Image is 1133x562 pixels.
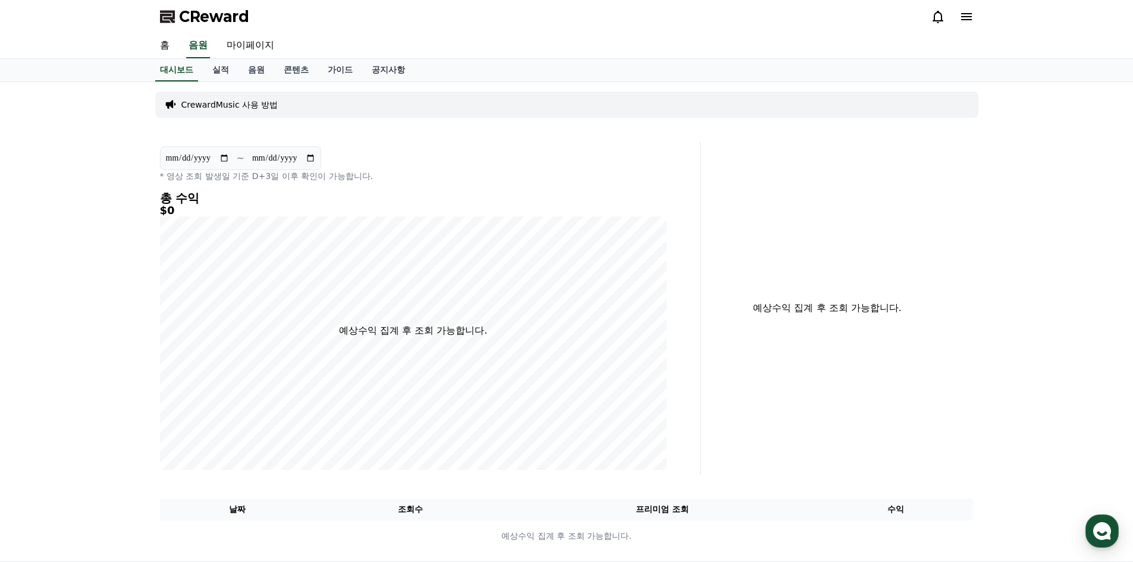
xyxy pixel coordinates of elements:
[160,205,667,216] h5: $0
[186,33,210,58] a: 음원
[506,498,818,520] th: 프리미엄 조회
[315,498,506,520] th: 조회수
[217,33,284,58] a: 마이페이지
[318,59,362,81] a: 가이드
[274,59,318,81] a: 콘텐츠
[155,59,198,81] a: 대시보드
[150,33,179,58] a: 홈
[339,324,487,338] p: 예상수익 집계 후 조회 가능합니다.
[237,151,244,165] p: ~
[179,7,249,26] span: CReward
[160,498,315,520] th: 날짜
[161,530,973,542] p: 예상수익 집계 후 조회 가능합니다.
[362,59,415,81] a: 공지사항
[238,59,274,81] a: 음원
[160,191,667,205] h4: 총 수익
[160,7,249,26] a: CReward
[818,498,974,520] th: 수익
[181,99,278,111] a: CrewardMusic 사용 방법
[203,59,238,81] a: 실적
[710,301,945,315] p: 예상수익 집계 후 조회 가능합니다.
[160,170,667,182] p: * 영상 조회 발생일 기준 D+3일 이후 확인이 가능합니다.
